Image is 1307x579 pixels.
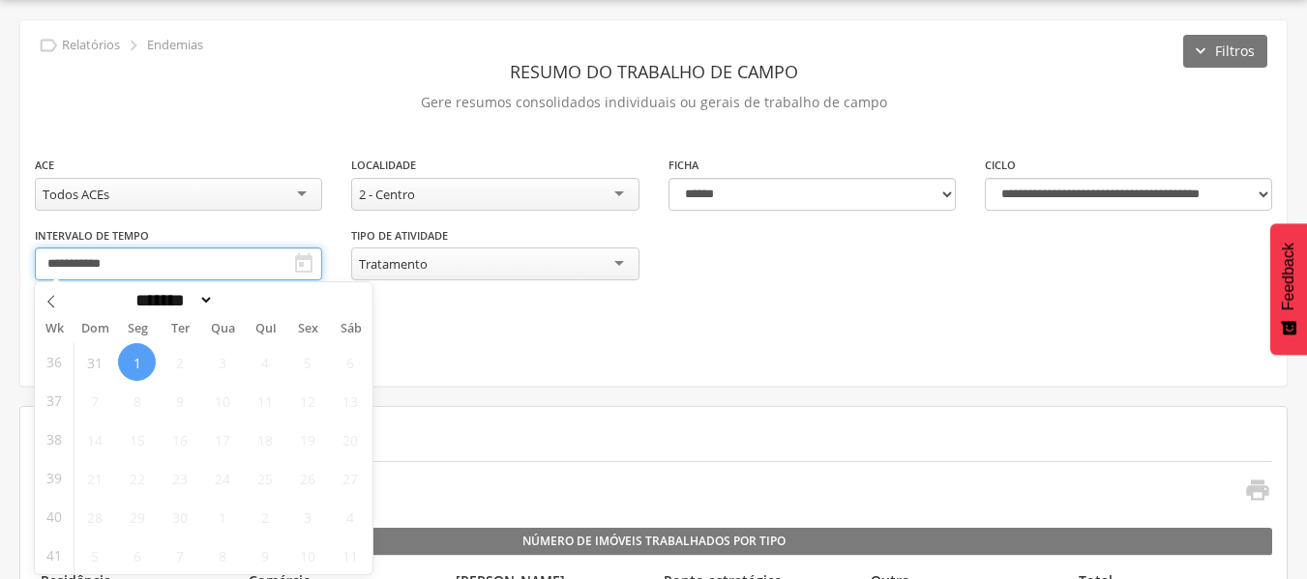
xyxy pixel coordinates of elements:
[201,323,244,335] span: Qua
[288,343,326,381] span: Setembro 5, 2025
[46,343,62,381] span: 36
[331,536,369,574] span: Outubro 11, 2025
[287,323,330,335] span: Sex
[161,420,198,458] span: Setembro 16, 2025
[203,343,241,381] span: Setembro 3, 2025
[246,420,283,458] span: Setembro 18, 2025
[35,528,1272,555] legend: Número de Imóveis Trabalhados por Tipo
[62,38,120,53] p: Relatórios
[35,228,149,244] label: Intervalo de Tempo
[288,459,326,497] span: Setembro 26, 2025
[359,186,415,203] div: 2 - Centro
[35,89,1272,116] p: Gere resumos consolidados individuais ou gerais de trabalho de campo
[46,498,62,536] span: 40
[245,323,287,335] span: Qui
[130,290,215,310] select: Month
[75,343,113,381] span: Agosto 31, 2025
[203,536,241,574] span: Outubro 8, 2025
[331,498,369,536] span: Outubro 4, 2025
[214,290,278,310] input: Year
[1244,477,1271,504] i: 
[46,382,62,420] span: 37
[203,498,241,536] span: Outubro 1, 2025
[159,323,201,335] span: Ter
[203,382,241,420] span: Setembro 10, 2025
[331,382,369,420] span: Setembro 13, 2025
[147,38,203,53] p: Endemias
[1270,223,1307,355] button: Feedback - Mostrar pesquisa
[246,382,283,420] span: Setembro 11, 2025
[118,382,156,420] span: Setembro 8, 2025
[331,420,369,458] span: Setembro 20, 2025
[75,536,113,574] span: Outubro 5, 2025
[203,459,241,497] span: Setembro 24, 2025
[331,343,369,381] span: Setembro 6, 2025
[74,323,116,335] span: Dom
[46,420,62,458] span: 38
[246,498,283,536] span: Outubro 2, 2025
[75,382,113,420] span: Setembro 7, 2025
[668,158,698,173] label: Ficha
[1280,243,1297,310] span: Feedback
[330,323,372,335] span: Sáb
[75,420,113,458] span: Setembro 14, 2025
[246,536,283,574] span: Outubro 9, 2025
[161,536,198,574] span: Outubro 7, 2025
[288,420,326,458] span: Setembro 19, 2025
[46,459,62,497] span: 39
[118,343,156,381] span: Setembro 1, 2025
[35,54,1272,89] header: Resumo do Trabalho de Campo
[161,343,198,381] span: Setembro 2, 2025
[288,498,326,536] span: Outubro 3, 2025
[1233,477,1271,508] a: 
[203,420,241,458] span: Setembro 17, 2025
[161,459,198,497] span: Setembro 23, 2025
[246,343,283,381] span: Setembro 4, 2025
[35,158,54,173] label: ACE
[359,255,428,273] div: Tratamento
[292,252,315,275] i: 
[75,459,113,497] span: Setembro 21, 2025
[38,35,59,56] i: 
[331,459,369,497] span: Setembro 27, 2025
[351,158,416,173] label: Localidade
[43,186,109,203] div: Todos ACEs
[123,35,144,56] i: 
[118,498,156,536] span: Setembro 29, 2025
[351,228,448,244] label: Tipo de Atividade
[118,536,156,574] span: Outubro 6, 2025
[288,536,326,574] span: Outubro 10, 2025
[246,459,283,497] span: Setembro 25, 2025
[1183,35,1267,68] button: Filtros
[985,158,1016,173] label: Ciclo
[118,420,156,458] span: Setembro 15, 2025
[118,459,156,497] span: Setembro 22, 2025
[46,536,62,574] span: 41
[35,315,74,342] span: Wk
[288,382,326,420] span: Setembro 12, 2025
[161,382,198,420] span: Setembro 9, 2025
[75,498,113,536] span: Setembro 28, 2025
[161,498,198,536] span: Setembro 30, 2025
[116,323,159,335] span: Seg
